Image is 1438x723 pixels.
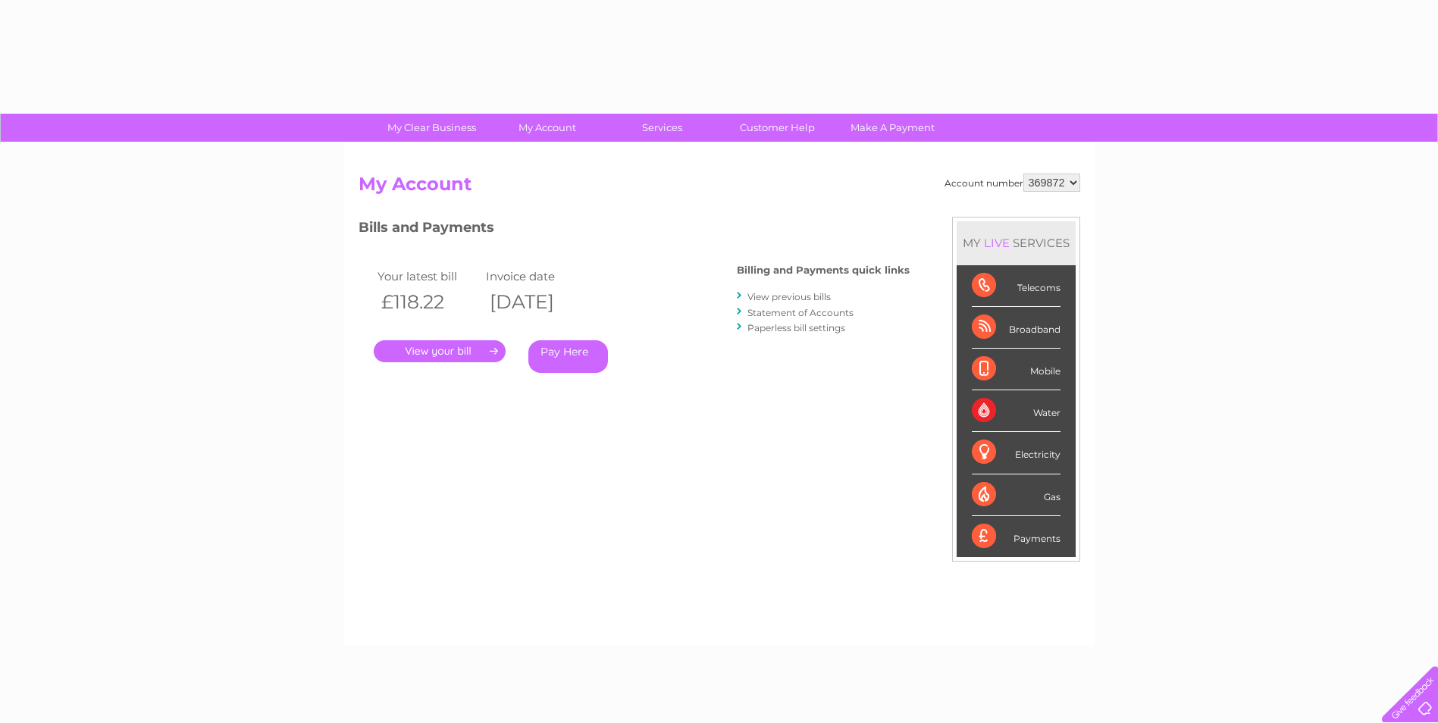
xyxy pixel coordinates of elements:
[747,291,831,302] a: View previous bills
[972,349,1060,390] div: Mobile
[747,322,845,333] a: Paperless bill settings
[359,217,910,243] h3: Bills and Payments
[981,236,1013,250] div: LIVE
[747,307,854,318] a: Statement of Accounts
[482,266,591,286] td: Invoice date
[600,114,725,142] a: Services
[374,340,506,362] a: .
[972,307,1060,349] div: Broadband
[972,516,1060,557] div: Payments
[359,174,1080,202] h2: My Account
[945,174,1080,192] div: Account number
[972,474,1060,516] div: Gas
[374,266,483,286] td: Your latest bill
[957,221,1076,264] div: MY SERVICES
[528,340,608,373] a: Pay Here
[972,432,1060,474] div: Electricity
[737,264,910,276] h4: Billing and Payments quick links
[972,390,1060,432] div: Water
[972,265,1060,307] div: Telecoms
[830,114,955,142] a: Make A Payment
[482,286,591,318] th: [DATE]
[374,286,483,318] th: £118.22
[484,114,609,142] a: My Account
[715,114,840,142] a: Customer Help
[369,114,494,142] a: My Clear Business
